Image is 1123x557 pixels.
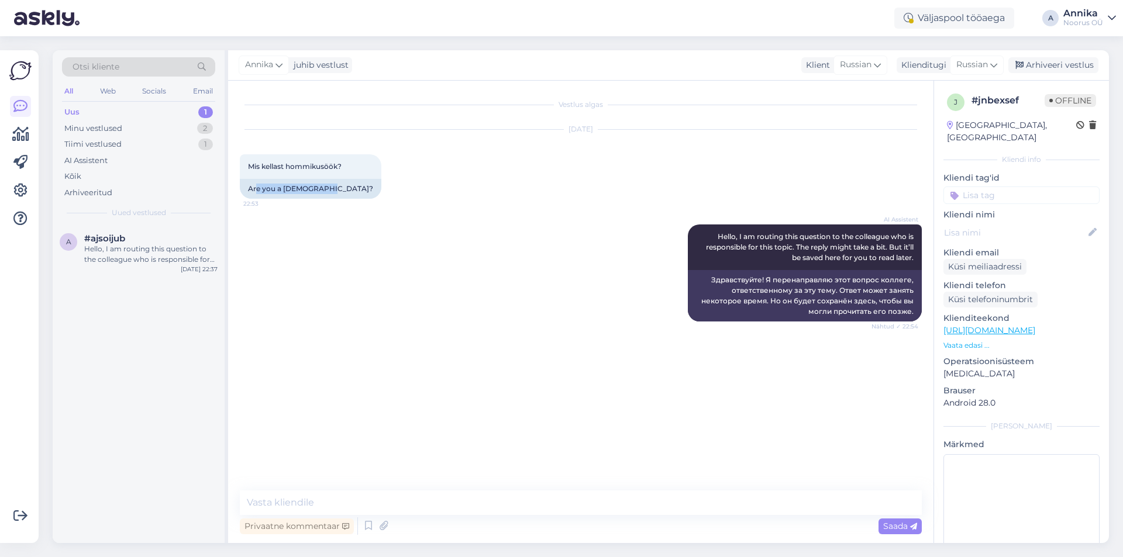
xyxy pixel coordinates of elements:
a: [URL][DOMAIN_NAME] [943,325,1035,335]
p: [MEDICAL_DATA] [943,368,1100,380]
span: a [66,237,71,246]
div: Socials [140,84,168,99]
div: Hello, I am routing this question to the colleague who is responsible for this topic. The reply m... [84,244,218,265]
span: Nähtud ✓ 22:54 [871,322,918,331]
p: Klienditeekond [943,312,1100,324]
div: [PERSON_NAME] [943,421,1100,431]
div: Kõik [64,171,81,182]
div: 2 [197,123,213,134]
p: Operatsioonisüsteem [943,355,1100,368]
p: Android 28.0 [943,397,1100,409]
p: Brauser [943,385,1100,397]
div: 1 [198,106,213,118]
div: Vestlus algas [240,99,922,110]
div: Tiimi vestlused [64,139,122,150]
div: Privaatne kommentaar [240,518,354,534]
div: 1 [198,139,213,150]
input: Lisa tag [943,186,1100,204]
div: Noorus OÜ [1063,18,1103,27]
div: Minu vestlused [64,123,122,134]
div: Arhiveeri vestlus [1008,57,1098,73]
span: AI Assistent [874,215,918,224]
div: Klienditugi [897,59,946,71]
span: Annika [245,58,273,71]
span: 22:53 [243,199,287,208]
div: # jnbexsef [972,94,1045,108]
a: AnnikaNoorus OÜ [1063,9,1116,27]
div: Kliendi info [943,154,1100,165]
p: Kliendi nimi [943,209,1100,221]
div: Web [98,84,118,99]
span: #ajsoijub [84,233,125,244]
div: Väljaspool tööaega [894,8,1014,29]
span: Uued vestlused [112,207,166,218]
p: Kliendi tag'id [943,172,1100,184]
span: Russian [840,58,871,71]
p: Kliendi telefon [943,279,1100,292]
div: All [62,84,75,99]
span: Saada [883,521,917,531]
span: Mis kellast hommikusöök? [248,162,342,171]
p: Kliendi email [943,247,1100,259]
div: Uus [64,106,80,118]
div: A [1042,10,1059,26]
span: j [954,98,957,106]
div: juhib vestlust [289,59,349,71]
img: Askly Logo [9,60,32,82]
input: Lisa nimi [944,226,1086,239]
div: [DATE] 22:37 [181,265,218,274]
div: Annika [1063,9,1103,18]
div: [GEOGRAPHIC_DATA], [GEOGRAPHIC_DATA] [947,119,1076,144]
span: Offline [1045,94,1096,107]
p: Vaata edasi ... [943,340,1100,351]
p: Märkmed [943,438,1100,451]
div: Are you a [DEMOGRAPHIC_DATA]? [240,179,381,199]
div: [DATE] [240,124,922,134]
div: Klient [801,59,830,71]
div: Email [191,84,215,99]
div: Küsi meiliaadressi [943,259,1026,275]
span: Russian [956,58,988,71]
div: Küsi telefoninumbrit [943,292,1038,307]
div: AI Assistent [64,155,108,167]
span: Hello, I am routing this question to the colleague who is responsible for this topic. The reply m... [706,232,915,262]
span: Otsi kliente [73,61,119,73]
div: Здравствуйте! Я перенаправляю этот вопрос коллеге, ответственному за эту тему. Ответ может занять... [688,270,922,321]
div: Arhiveeritud [64,187,112,199]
